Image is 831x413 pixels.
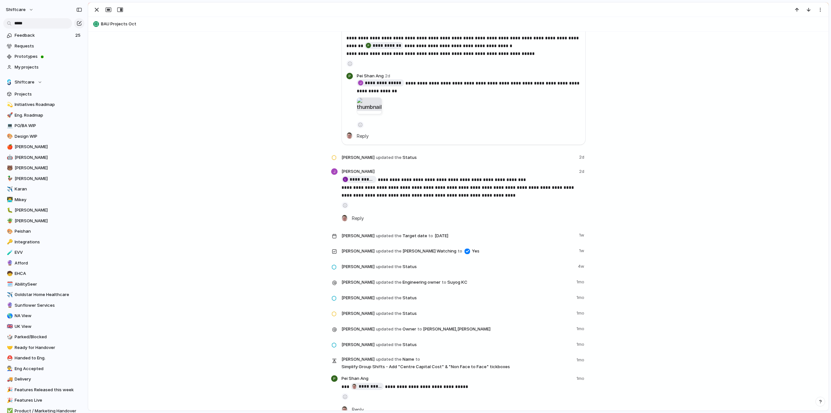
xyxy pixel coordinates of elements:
[7,333,11,341] div: 🎲
[7,302,11,309] div: 🔮
[341,262,574,271] span: Status
[6,186,12,192] button: ✈️
[376,326,402,332] span: updated the
[352,406,364,413] span: Reply
[6,334,12,340] button: 🎲
[3,89,84,99] a: Projects
[7,386,11,394] div: 🎉
[577,309,586,316] span: 1mo
[15,91,82,97] span: Projects
[417,326,422,332] span: to
[15,260,82,266] span: Afford
[3,311,84,321] a: 🌎NA View
[7,186,11,193] div: ✈️
[3,269,84,278] div: 🧒EHCA
[423,326,490,332] span: [PERSON_NAME] , [PERSON_NAME]
[577,340,586,348] span: 1mo
[15,112,82,119] span: Eng. Roadmap
[15,53,82,60] span: Prototypes
[3,195,84,205] a: 👨‍💻Mikey
[3,237,84,247] div: 🔑Integrations
[6,239,12,245] button: 🔑
[341,356,375,363] span: [PERSON_NAME]
[3,343,84,353] a: 🤝Ready for Handover
[341,246,575,255] span: [PERSON_NAME] Watching
[15,239,82,245] span: Integrations
[15,366,82,372] span: Eng Accepted
[3,100,84,110] a: 💫Initiatives Roadmap
[6,387,12,393] button: 🎉
[7,101,11,109] div: 💫
[7,122,11,130] div: 💻
[6,175,12,182] button: 🦆
[3,121,84,131] a: 💻PO/BA WIP
[15,64,82,71] span: My projects
[7,344,11,351] div: 🤝
[577,375,586,382] span: 1mo
[3,332,84,342] a: 🎲Parked/Blocked
[7,280,11,288] div: 🗓️
[6,281,12,288] button: 🗓️
[341,324,573,333] span: Owner
[3,374,84,384] a: 🚚Delivery
[458,248,462,254] span: to
[341,264,375,270] span: [PERSON_NAME]
[579,246,586,254] span: 1w
[7,217,11,225] div: 🪴
[3,5,37,15] button: shiftcare
[376,233,402,239] span: updated the
[6,302,12,309] button: 🔮
[75,32,82,39] span: 25
[3,62,84,72] a: My projects
[3,110,84,120] a: 🚀Eng. Roadmap
[15,355,82,361] span: Handed to Eng.
[15,154,82,161] span: [PERSON_NAME]
[341,295,375,301] span: [PERSON_NAME]
[3,163,84,173] a: 🐻[PERSON_NAME]
[376,356,402,363] span: updated the
[6,133,12,140] button: 🎨
[6,270,12,277] button: 🧒
[3,52,84,61] a: Prototypes
[3,142,84,152] a: 🍎[PERSON_NAME]
[341,277,573,287] span: Engineering owner
[7,238,11,246] div: 🔑
[7,249,11,256] div: 🧪
[6,101,12,108] button: 💫
[15,133,82,140] span: Design WIP
[3,132,84,141] div: 🎨Design WIP
[15,228,82,235] span: Peishan
[6,291,12,298] button: ✈️
[15,281,82,288] span: AbilitySeer
[3,301,84,310] div: 🔮Sunflower Services
[357,132,369,139] span: Reply
[15,32,73,39] span: Feedback
[3,41,84,51] a: Requests
[341,326,375,332] span: [PERSON_NAME]
[7,312,11,320] div: 🌎
[6,154,12,161] button: 🤖
[3,31,84,40] a: Feedback25
[578,262,586,270] span: 4w
[6,313,12,319] button: 🌎
[376,342,402,348] span: updated the
[415,356,420,363] span: to
[15,344,82,351] span: Ready for Handover
[7,143,11,151] div: 🍎
[3,290,84,300] a: ✈️Goldstar Home Healthcare
[352,214,364,222] span: Reply
[3,216,84,226] a: 🪴[PERSON_NAME]
[7,259,11,267] div: 🔮
[376,248,402,254] span: updated the
[6,144,12,150] button: 🍎
[3,385,84,395] a: 🎉Features Released this week
[15,313,82,319] span: NA View
[15,101,82,108] span: Initiatives Roadmap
